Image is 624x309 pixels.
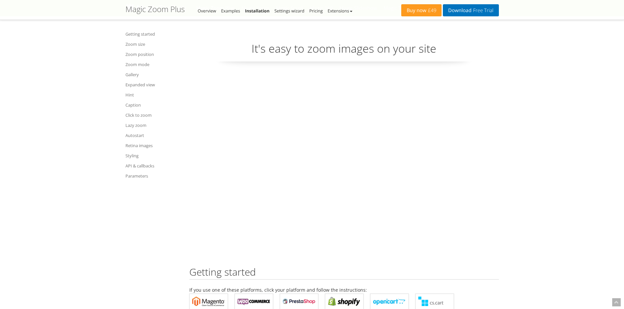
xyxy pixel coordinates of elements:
[125,91,181,99] a: Hint
[125,111,181,119] a: Click to zoom
[125,40,181,48] a: Zoom size
[426,8,437,13] span: £49
[373,297,406,306] b: Magic Zoom Plus for OpenCart
[125,152,181,160] a: Styling
[198,8,216,14] a: Overview
[125,162,181,170] a: API & callbacks
[125,30,181,38] a: Getting started
[125,60,181,68] a: Zoom mode
[401,4,442,16] a: Buy now£49
[192,297,225,306] b: Magic Zoom Plus for Magento
[125,142,181,149] a: Retina images
[125,172,181,180] a: Parameters
[471,8,493,13] span: Free Trial
[245,8,270,14] a: Installation
[125,121,181,129] a: Lazy zoom
[274,8,305,14] a: Settings wizard
[125,5,185,13] h1: Magic Zoom Plus
[237,297,270,306] b: Magic Zoom Plus for WooCommerce
[125,101,181,109] a: Caption
[283,297,315,306] b: Magic Zoom Plus for PrestaShop
[443,4,499,16] a: DownloadFree Trial
[328,8,352,14] a: Extensions
[125,81,181,89] a: Expanded view
[189,41,499,61] p: It's easy to zoom images on your site
[125,71,181,78] a: Gallery
[418,297,451,306] b: Magic Zoom Plus for CS-Cart
[125,131,181,139] a: Autostart
[221,8,240,14] a: Examples
[125,50,181,58] a: Zoom position
[328,297,361,306] b: Magic Zoom Plus for Shopify
[309,8,323,14] a: Pricing
[189,266,499,280] h2: Getting started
